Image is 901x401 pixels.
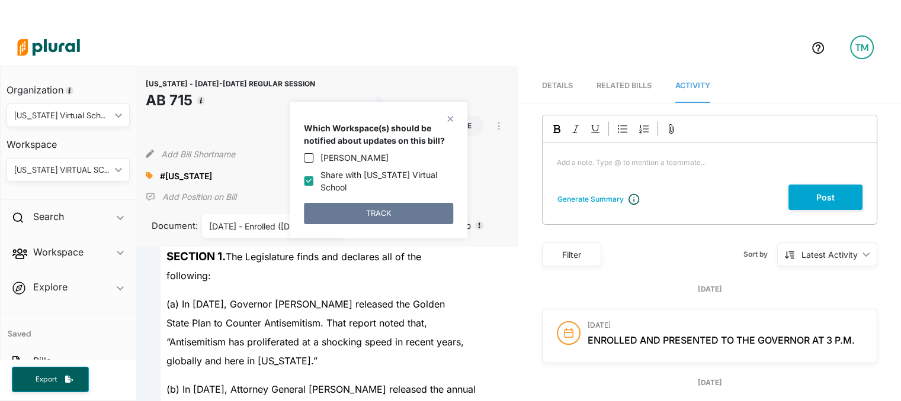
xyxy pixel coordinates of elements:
span: globally and here in [US_STATE].” [166,355,318,367]
a: Details [542,69,573,103]
button: Generate Summary [554,193,627,205]
h2: Workspace [33,245,84,258]
div: Tooltip anchor [195,95,206,106]
p: Which Workspace(s) should be notified about updates on this bill? [304,122,453,147]
h1: AB 715 [146,90,315,111]
div: [DATE] [542,284,877,295]
span: #[US_STATE] [160,171,212,181]
div: Tooltip anchor [64,85,75,96]
span: The Legislature finds and declares all of the [166,251,421,263]
button: TRACK [304,203,453,224]
div: Generate Summary [557,194,624,205]
label: [PERSON_NAME] [320,151,389,164]
iframe: Intercom live chat [861,361,889,389]
div: Filter [550,248,594,261]
span: Details [542,81,573,90]
h4: Saved [1,313,136,342]
div: Add tags [146,167,153,185]
div: [DATE] - Enrolled ([DATE]) [209,220,327,232]
div: [US_STATE] VIRTUAL SCHOOL [14,164,110,176]
div: Latest Activity [801,248,858,261]
a: TM [841,31,883,64]
a: Activity [675,69,710,103]
div: Tooltip anchor [474,220,485,231]
label: Share with [US_STATE] Virtual School [320,169,453,193]
span: (a) In [DATE], Governor [PERSON_NAME] released the Golden [166,298,445,310]
div: Add Position Statement [146,188,236,206]
div: RELATED BILLS [597,80,652,91]
img: Logo for Plural [7,27,90,68]
span: [US_STATE] - [DATE]-[DATE] REGULAR SESSION [146,79,315,88]
a: RELATED BILLS [597,69,652,103]
strong: SECTION 1. [166,250,226,263]
h2: Explore [33,280,68,293]
h2: Bills [33,354,51,367]
h3: Workspace [7,127,130,153]
span: Export [27,374,65,384]
button: Add Bill Shortname [161,144,235,163]
button: Export [12,367,89,392]
div: [US_STATE] Virtual School (FLVS) [14,109,110,122]
span: following: [166,270,211,282]
span: Document: [146,219,187,232]
div: [DATE] [542,377,877,388]
h3: Organization [7,73,130,99]
p: Add Position on Bill [162,191,236,203]
span: Activity [675,81,710,90]
a: #[US_STATE] [160,170,212,182]
h2: Search [33,210,64,223]
span: Enrolled and presented to the Governor at 3 p.m. [588,334,855,346]
span: Sort by [743,249,777,260]
h3: [DATE] [588,321,862,329]
span: “Antisemitism has proliferated at a shocking speed in recent years, [166,336,464,348]
button: Post [788,185,862,210]
span: (b) In [DATE], Attorney General [PERSON_NAME] released the annual [166,383,476,395]
span: State Plan to Counter Antisemitism. That report noted that, [166,317,427,329]
div: TM [850,35,874,59]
